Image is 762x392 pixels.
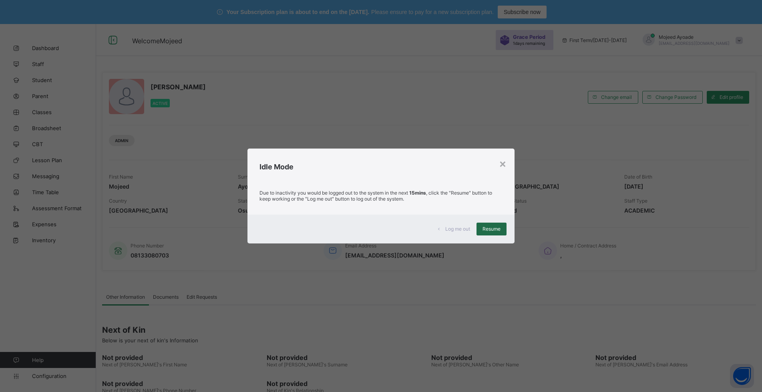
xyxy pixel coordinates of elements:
[483,226,501,232] span: Resume
[445,226,470,232] span: Log me out
[259,163,502,171] h2: Idle Mode
[409,190,426,196] strong: 15mins
[259,190,502,202] p: Due to inactivity you would be logged out to the system in the next , click the "Resume" button t...
[499,157,507,170] div: ×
